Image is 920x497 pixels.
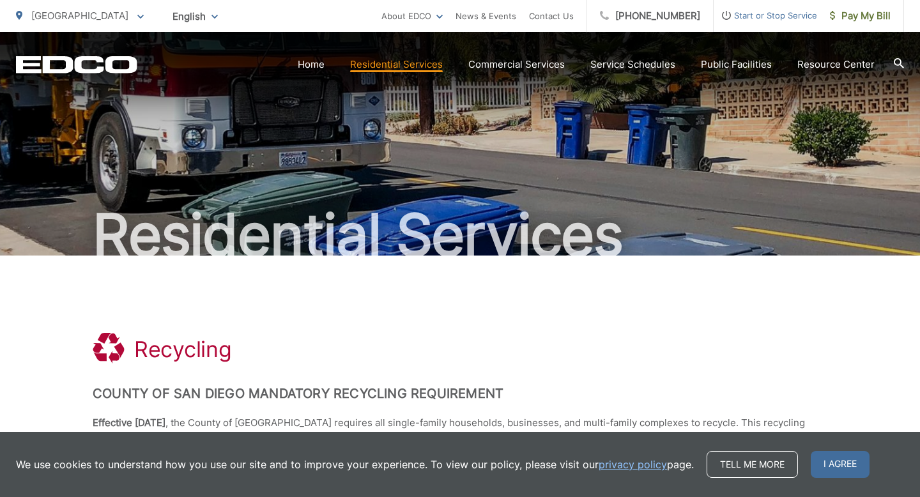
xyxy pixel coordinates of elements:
[163,5,227,27] span: English
[456,8,516,24] a: News & Events
[298,57,325,72] a: Home
[811,451,870,478] span: I agree
[134,337,231,362] h1: Recycling
[830,8,891,24] span: Pay My Bill
[93,386,827,401] h2: County of San Diego Mandatory Recycling Requirement
[599,457,667,472] a: privacy policy
[93,415,827,477] p: , the County of [GEOGRAPHIC_DATA] requires all single-family households, businesses, and multi-fa...
[797,57,875,72] a: Resource Center
[16,457,694,472] p: We use cookies to understand how you use our site and to improve your experience. To view our pol...
[93,417,165,429] strong: Effective [DATE]
[590,57,675,72] a: Service Schedules
[529,8,574,24] a: Contact Us
[468,57,565,72] a: Commercial Services
[350,57,443,72] a: Residential Services
[16,203,904,267] h2: Residential Services
[701,57,772,72] a: Public Facilities
[381,8,443,24] a: About EDCO
[707,451,798,478] a: Tell me more
[31,10,128,22] span: [GEOGRAPHIC_DATA]
[16,56,137,73] a: EDCD logo. Return to the homepage.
